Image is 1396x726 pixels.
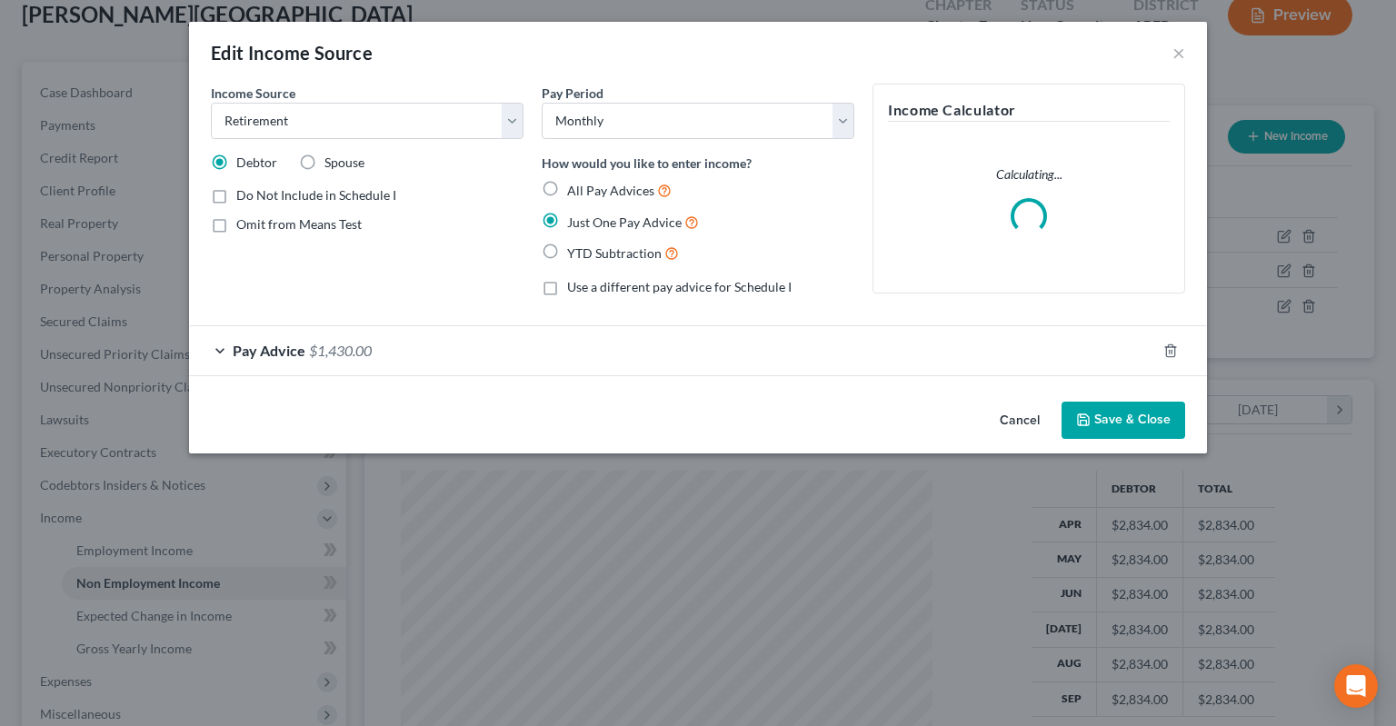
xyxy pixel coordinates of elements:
span: Spouse [324,154,364,170]
span: Pay Advice [233,342,305,359]
label: Pay Period [542,84,603,103]
span: Just One Pay Advice [567,214,682,230]
span: Income Source [211,85,295,101]
label: How would you like to enter income? [542,154,752,173]
span: $1,430.00 [309,342,372,359]
div: Edit Income Source [211,40,373,65]
span: Use a different pay advice for Schedule I [567,279,792,294]
p: Calculating... [888,165,1170,184]
span: Do Not Include in Schedule I [236,187,396,203]
div: Open Intercom Messenger [1334,664,1378,708]
h5: Income Calculator [888,99,1170,122]
button: Save & Close [1062,402,1185,440]
span: Debtor [236,154,277,170]
span: Omit from Means Test [236,216,362,232]
button: × [1172,42,1185,64]
button: Cancel [985,403,1054,440]
span: YTD Subtraction [567,245,662,261]
span: All Pay Advices [567,183,654,198]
